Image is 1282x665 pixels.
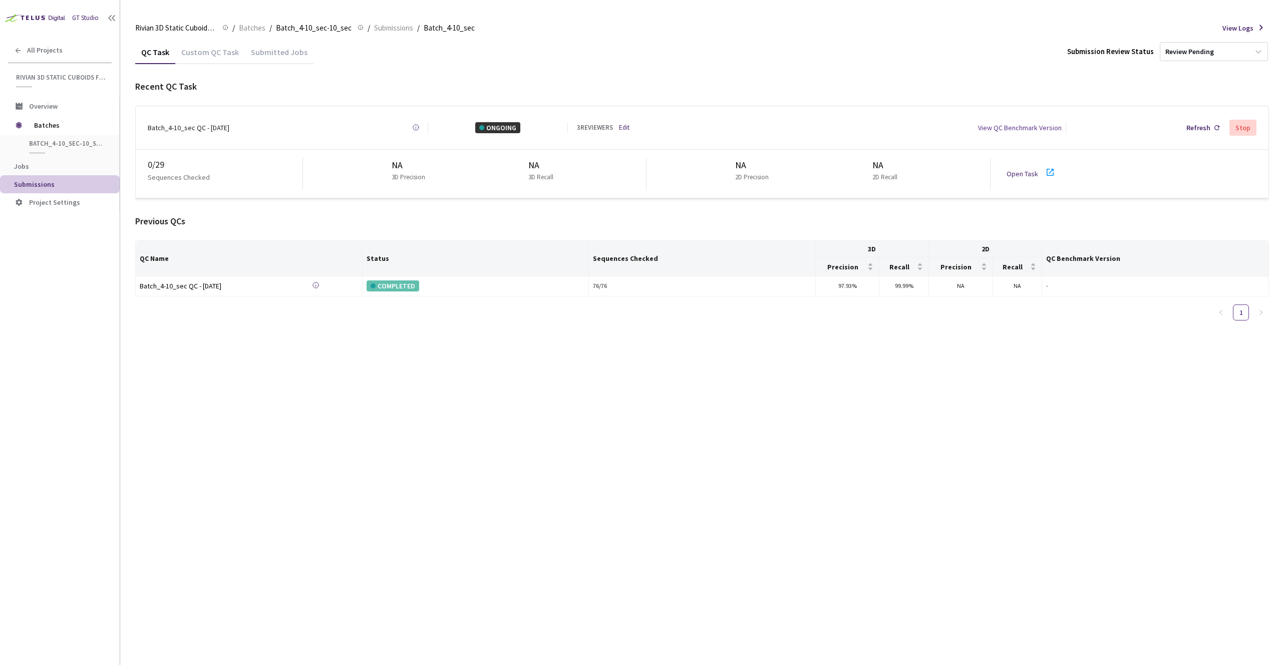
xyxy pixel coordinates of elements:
[816,276,879,296] td: 97.93%
[237,22,267,33] a: Batches
[1253,304,1269,320] li: Next Page
[816,257,879,276] th: Precision
[528,172,553,182] p: 3D Recall
[14,180,55,189] span: Submissions
[997,263,1029,271] span: Recall
[879,276,929,296] td: 99.99%
[140,280,280,292] a: Batch_4-10_sec QC - [DATE]
[245,47,313,64] div: Submitted Jobs
[175,47,245,64] div: Custom QC Task
[820,263,865,271] span: Precision
[872,172,897,182] p: 2D Recall
[1258,309,1264,315] span: right
[29,102,58,111] span: Overview
[1233,305,1248,320] a: 1
[1222,23,1253,34] span: View Logs
[929,241,1042,257] th: 2D
[135,214,1269,228] div: Previous QCs
[135,80,1269,94] div: Recent QC Task
[475,122,520,133] div: ONGOING
[933,263,979,271] span: Precision
[269,22,272,34] li: /
[577,123,613,133] div: 3 REVIEWERS
[1253,304,1269,320] button: right
[232,22,235,34] li: /
[619,123,629,133] a: Edit
[1042,241,1269,276] th: QC Benchmark Version
[1046,281,1264,291] div: -
[993,276,1043,296] td: NA
[816,241,929,257] th: 3D
[16,73,106,82] span: Rivian 3D Static Cuboids fixed[2024-25]
[1218,309,1224,315] span: left
[1235,124,1250,132] div: Stop
[392,172,425,182] p: 3D Precision
[363,241,589,276] th: Status
[417,22,420,34] li: /
[135,47,175,64] div: QC Task
[424,22,475,34] span: Batch_4-10_sec
[392,158,429,172] div: NA
[1007,169,1038,178] a: Open Task
[136,241,363,276] th: QC Name
[368,22,370,34] li: /
[72,13,99,23] div: GT Studio
[1233,304,1249,320] li: 1
[29,198,80,207] span: Project Settings
[276,22,352,34] span: Batch_4-10_sec-10_sec
[929,257,993,276] th: Precision
[593,281,811,291] div: 76 / 76
[735,172,769,182] p: 2D Precision
[883,263,915,271] span: Recall
[27,46,63,55] span: All Projects
[374,22,413,34] span: Submissions
[929,276,993,296] td: NA
[1067,46,1154,58] div: Submission Review Status
[135,22,216,34] span: Rivian 3D Static Cuboids fixed[2024-25]
[34,115,103,135] span: Batches
[528,158,557,172] div: NA
[1186,122,1210,133] div: Refresh
[148,122,229,133] div: Batch_4-10_sec QC - [DATE]
[872,158,901,172] div: NA
[735,158,773,172] div: NA
[148,158,302,172] div: 0 / 29
[978,122,1062,133] div: View QC Benchmark Version
[372,22,415,33] a: Submissions
[1165,47,1214,57] div: Review Pending
[148,172,210,183] p: Sequences Checked
[1213,304,1229,320] button: left
[239,22,265,34] span: Batches
[589,241,816,276] th: Sequences Checked
[1213,304,1229,320] li: Previous Page
[29,139,103,148] span: Batch_4-10_sec-10_sec
[367,280,419,291] div: COMPLETED
[879,257,929,276] th: Recall
[14,162,29,171] span: Jobs
[993,257,1043,276] th: Recall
